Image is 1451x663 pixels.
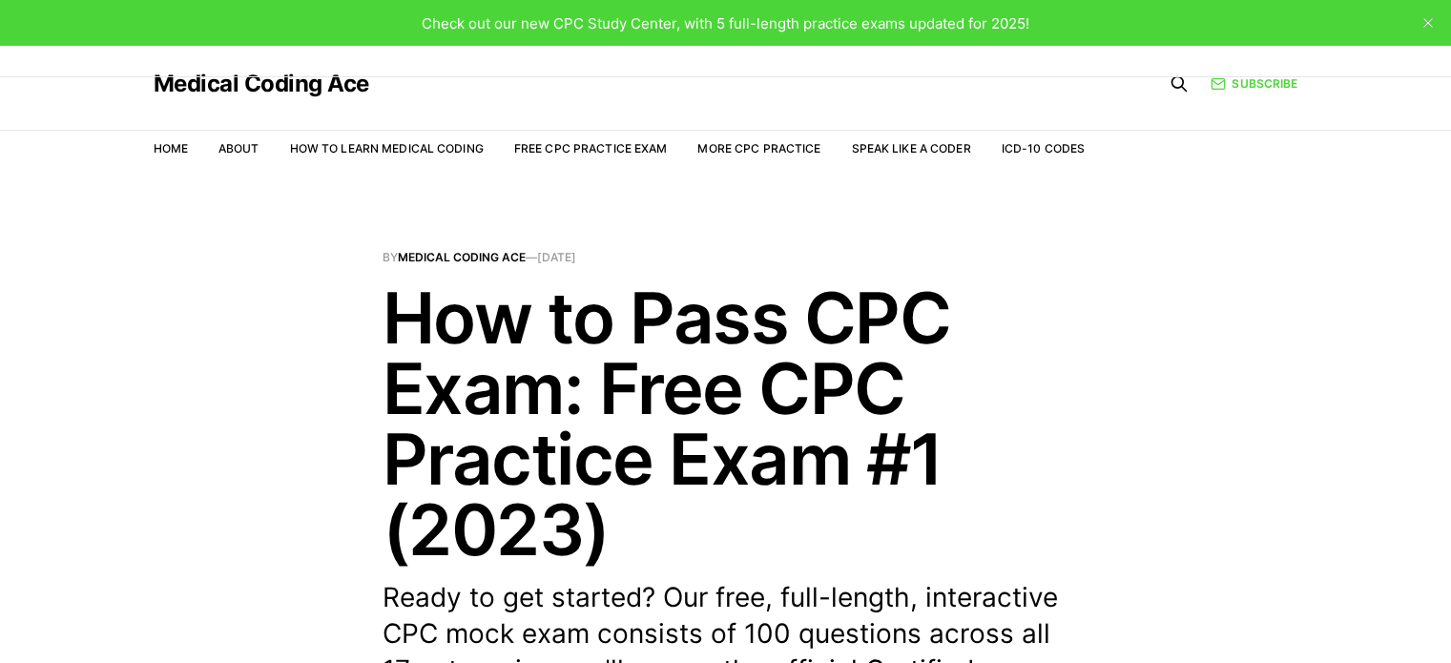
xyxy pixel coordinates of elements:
span: Check out our new CPC Study Center, with 5 full-length practice exams updated for 2025! [422,14,1029,32]
a: About [218,141,259,155]
a: ICD-10 Codes [1002,141,1085,155]
time: [DATE] [537,250,576,264]
span: By — [383,252,1069,263]
a: Free CPC Practice Exam [514,141,668,155]
a: Home [154,141,188,155]
a: Medical Coding Ace [154,73,369,95]
a: Subscribe [1211,74,1297,93]
a: Medical Coding Ace [398,250,526,264]
h1: How to Pass CPC Exam: Free CPC Practice Exam #1 (2023) [383,282,1069,565]
button: close [1413,8,1443,38]
a: How to Learn Medical Coding [290,141,484,155]
iframe: portal-trigger [1140,570,1451,663]
a: More CPC Practice [697,141,820,155]
a: Speak Like a Coder [852,141,971,155]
